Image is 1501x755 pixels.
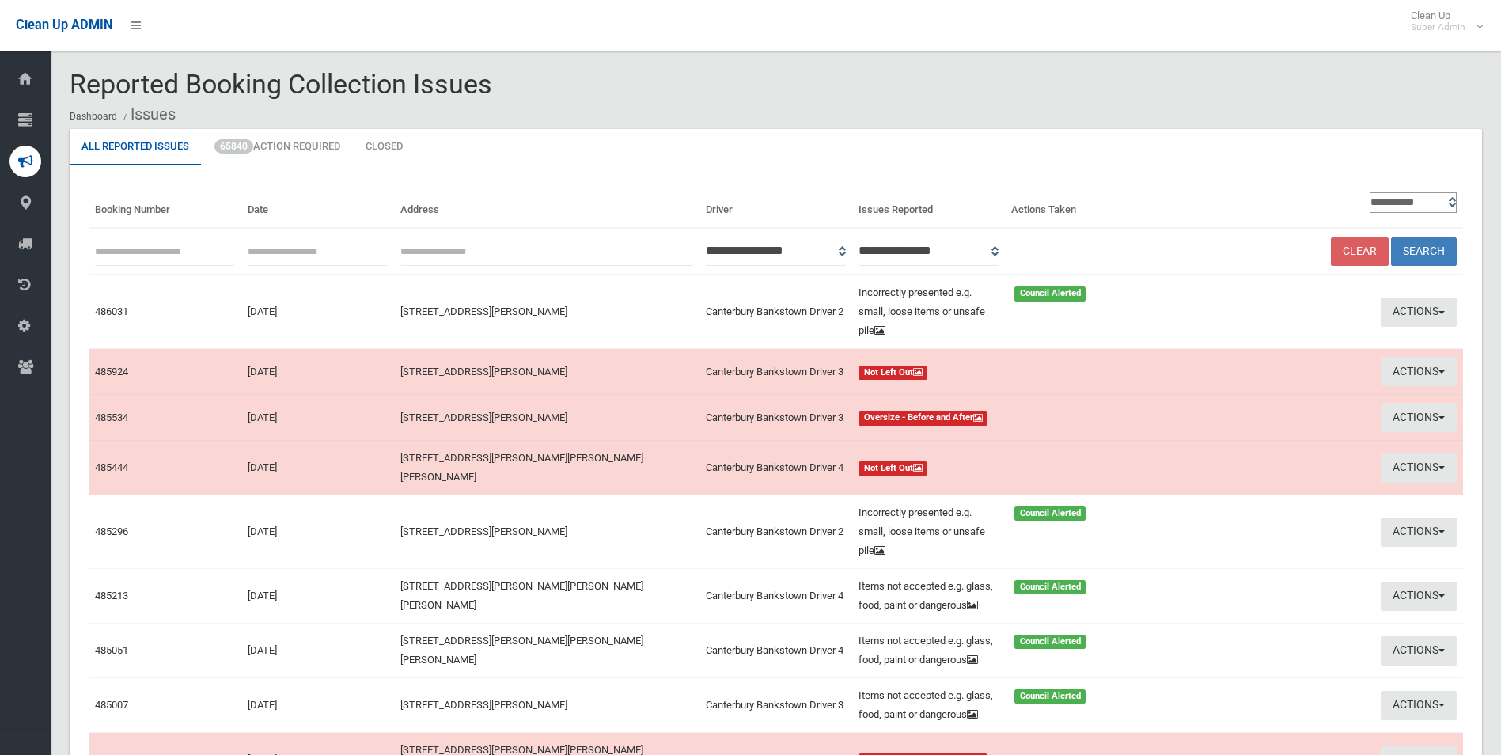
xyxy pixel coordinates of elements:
td: [DATE] [241,395,394,441]
td: Canterbury Bankstown Driver 3 [699,395,852,441]
a: 485534 [95,412,128,423]
td: Canterbury Bankstown Driver 3 [699,349,852,395]
td: [DATE] [241,275,394,349]
a: Oversize - Before and After [859,408,1151,427]
span: 65840 [214,139,253,154]
a: 485213 [95,590,128,601]
td: Canterbury Bankstown Driver 2 [699,275,852,349]
td: [DATE] [241,678,394,733]
a: All Reported Issues [70,129,201,165]
button: Actions [1381,518,1457,547]
a: 485296 [95,525,128,537]
td: [DATE] [241,624,394,678]
td: [DATE] [241,569,394,624]
th: Date [241,184,394,228]
span: Reported Booking Collection Issues [70,68,492,100]
td: Canterbury Bankstown Driver 2 [699,495,852,569]
button: Actions [1381,357,1457,386]
span: Council Alerted [1014,580,1086,595]
th: Address [394,184,699,228]
div: Items not accepted e.g. glass, food, paint or dangerous [849,632,1005,670]
td: [DATE] [241,441,394,495]
span: Council Alerted [1014,286,1086,302]
a: 65840Action Required [203,129,352,165]
span: Clean Up [1403,9,1481,33]
a: 485444 [95,461,128,473]
a: Clear [1331,237,1389,267]
button: Actions [1381,403,1457,432]
td: Canterbury Bankstown Driver 4 [699,624,852,678]
span: Oversize - Before and After [859,411,988,426]
a: 485924 [95,366,128,377]
div: Items not accepted e.g. glass, food, paint or dangerous [849,686,1005,724]
td: [STREET_ADDRESS][PERSON_NAME][PERSON_NAME][PERSON_NAME] [394,441,699,495]
a: Not Left Out [859,458,1151,477]
button: Actions [1381,582,1457,611]
span: Not Left Out [859,461,928,476]
span: Council Alerted [1014,506,1086,522]
li: Issues [119,100,176,129]
td: [DATE] [241,349,394,395]
td: [STREET_ADDRESS][PERSON_NAME][PERSON_NAME][PERSON_NAME] [394,624,699,678]
td: [STREET_ADDRESS][PERSON_NAME] [394,349,699,395]
button: Actions [1381,691,1457,720]
th: Booking Number [89,184,241,228]
a: Items not accepted e.g. glass, food, paint or dangerous Council Alerted [859,632,1151,670]
a: Dashboard [70,111,117,122]
td: Canterbury Bankstown Driver 4 [699,569,852,624]
div: Incorrectly presented e.g. small, loose items or unsafe pile [849,503,1005,560]
td: [STREET_ADDRESS][PERSON_NAME] [394,678,699,733]
span: Council Alerted [1014,635,1086,650]
a: 486031 [95,305,128,317]
td: Canterbury Bankstown Driver 4 [699,441,852,495]
th: Issues Reported [852,184,1005,228]
a: Not Left Out [859,362,1151,381]
span: Clean Up ADMIN [16,17,112,32]
span: Council Alerted [1014,689,1086,704]
a: Incorrectly presented e.g. small, loose items or unsafe pile Council Alerted [859,283,1151,340]
span: Not Left Out [859,366,928,381]
a: Incorrectly presented e.g. small, loose items or unsafe pile Council Alerted [859,503,1151,560]
th: Driver [699,184,852,228]
button: Actions [1381,453,1457,483]
td: [STREET_ADDRESS][PERSON_NAME][PERSON_NAME][PERSON_NAME] [394,569,699,624]
div: Incorrectly presented e.g. small, loose items or unsafe pile [849,283,1005,340]
button: Actions [1381,298,1457,327]
a: 485007 [95,699,128,711]
button: Actions [1381,636,1457,666]
a: Items not accepted e.g. glass, food, paint or dangerous Council Alerted [859,577,1151,615]
td: [DATE] [241,495,394,569]
div: Items not accepted e.g. glass, food, paint or dangerous [849,577,1005,615]
td: Canterbury Bankstown Driver 3 [699,678,852,733]
td: [STREET_ADDRESS][PERSON_NAME] [394,395,699,441]
button: Search [1391,237,1457,267]
a: 485051 [95,644,128,656]
a: Closed [354,129,415,165]
td: [STREET_ADDRESS][PERSON_NAME] [394,275,699,349]
a: Items not accepted e.g. glass, food, paint or dangerous Council Alerted [859,686,1151,724]
th: Actions Taken [1005,184,1158,228]
td: [STREET_ADDRESS][PERSON_NAME] [394,495,699,569]
small: Super Admin [1411,21,1465,33]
